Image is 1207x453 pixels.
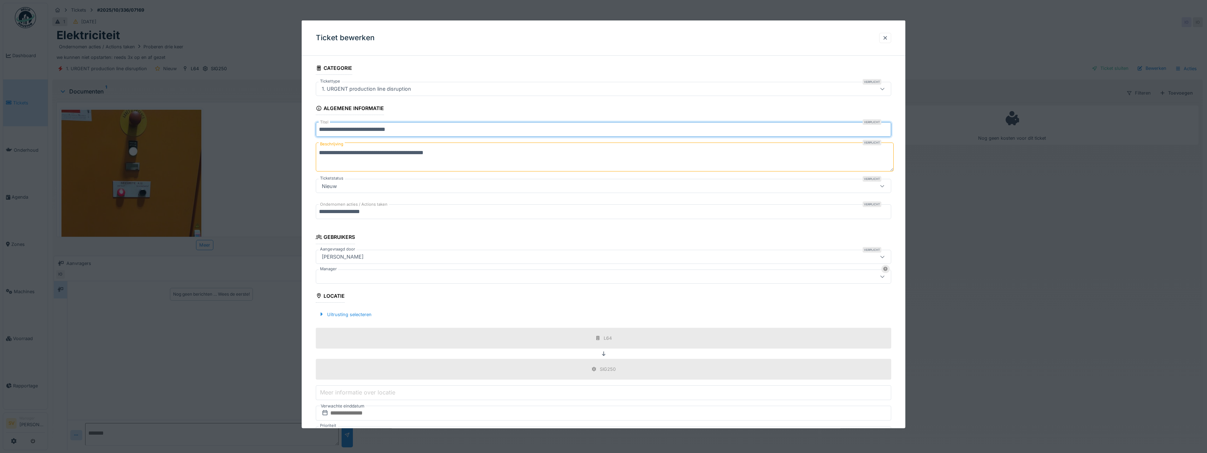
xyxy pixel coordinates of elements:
[604,335,612,342] div: L64
[863,140,881,145] div: Verplicht
[316,309,374,319] div: Uitrusting selecteren
[863,79,881,85] div: Verplicht
[319,388,397,397] label: Meer informatie over locatie
[319,423,338,429] label: Prioriteit
[319,182,340,190] div: Nieuw
[600,366,616,373] div: SIG250
[319,140,345,149] label: Beschrijving
[316,290,345,302] div: Locatie
[319,119,330,125] label: Titel
[319,85,414,93] div: 1. URGENT production line disruption
[319,253,366,260] div: [PERSON_NAME]
[320,402,365,410] label: Verwachte einddatum
[863,201,881,207] div: Verplicht
[316,34,375,42] h3: Ticket bewerken
[863,119,881,125] div: Verplicht
[316,63,352,75] div: Categorie
[316,103,384,115] div: Algemene informatie
[319,78,342,84] label: Tickettype
[319,201,389,207] label: Ondernomen acties / Actions taken
[319,175,345,181] label: Ticketstatus
[316,232,355,244] div: Gebruikers
[319,246,356,252] label: Aangevraagd door
[863,247,881,252] div: Verplicht
[319,266,338,272] label: Manager
[863,176,881,182] div: Verplicht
